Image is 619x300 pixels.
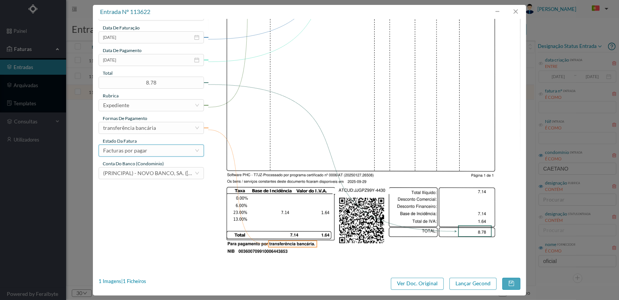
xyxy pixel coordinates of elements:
[103,93,119,98] span: rubrica
[103,25,140,31] span: data de faturação
[586,3,611,15] button: PT
[103,48,142,53] span: data de pagamento
[195,126,199,130] i: icon: down
[103,161,164,166] span: conta do banco (condominio)
[391,278,444,290] button: Ver Doc. Original
[194,35,199,40] i: icon: calendar
[103,170,227,176] span: (PRINCIPAL) - NOVO BANCO, SA. ([FINANCIAL_ID])
[99,278,146,285] div: 1 Imagens | 1 Ficheiros
[103,115,147,121] span: Formas de Pagamento
[103,122,156,134] div: transferência bancária
[449,278,497,290] button: Lançar Gecond
[194,57,199,63] i: icon: calendar
[103,100,129,111] div: Expediente
[103,138,137,144] span: estado da fatura
[103,70,113,76] span: total
[103,145,147,156] div: Facturas por pagar
[100,8,150,15] span: entrada nº 113622
[195,103,199,108] i: icon: down
[195,171,199,175] i: icon: down
[195,148,199,153] i: icon: down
